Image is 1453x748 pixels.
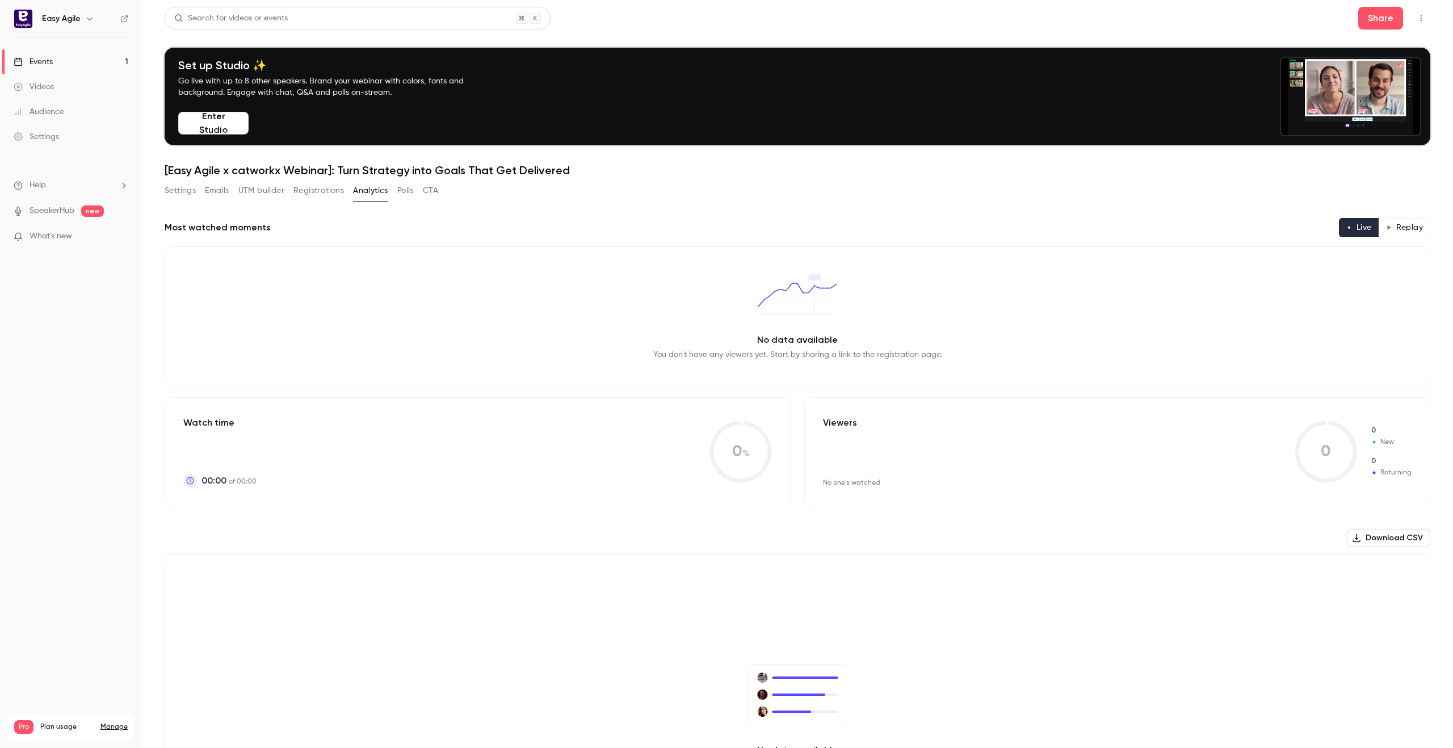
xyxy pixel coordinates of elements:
button: Settings [165,182,196,200]
button: Share [1358,7,1403,30]
h6: Easy Agile [42,13,81,24]
button: Registrations [293,182,344,200]
button: Enter Studio [178,112,249,135]
span: 00:00 [201,474,226,488]
span: What's new [30,230,72,242]
span: new [81,205,104,217]
span: Returning [1371,456,1412,467]
div: No one's watched [823,478,880,488]
span: New [1371,426,1412,436]
img: No viewers [748,664,847,725]
p: You don't have any viewers yet. Start by sharing a link to the registration page. [653,349,942,360]
a: SpeakerHub [30,205,74,217]
span: Returning [1371,468,1412,478]
div: Audience [14,106,64,117]
a: Manage [100,722,128,732]
div: Events [14,56,53,68]
h1: [Easy Agile x catworkx Webinar]: Turn Strategy into Goals That Get Delivered [165,163,1430,177]
p: No data available [757,333,838,347]
li: help-dropdown-opener [14,179,128,191]
img: Easy Agile [14,10,32,28]
h4: Set up Studio ✨ [178,58,490,72]
button: Analytics [353,182,388,200]
button: Emails [205,182,229,200]
h2: Most watched moments [165,221,271,234]
div: Settings [14,131,59,142]
p: Watch time [183,416,257,430]
p: Go live with up to 8 other speakers. Brand your webinar with colors, fonts and background. Engage... [178,75,490,98]
button: Replay [1379,218,1430,237]
span: Pro [14,720,33,734]
button: Download CSV [1347,529,1430,547]
button: Live [1339,218,1379,237]
p: Viewers [823,416,857,430]
button: Polls [397,182,414,200]
p: of 00:00 [201,474,257,488]
div: Search for videos or events [174,12,288,24]
button: CTA [423,182,438,200]
button: UTM builder [238,182,284,200]
span: Help [30,179,46,191]
div: Videos [14,81,54,93]
span: New [1371,437,1412,447]
span: Plan usage [40,722,94,732]
iframe: Noticeable Trigger [115,232,128,242]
